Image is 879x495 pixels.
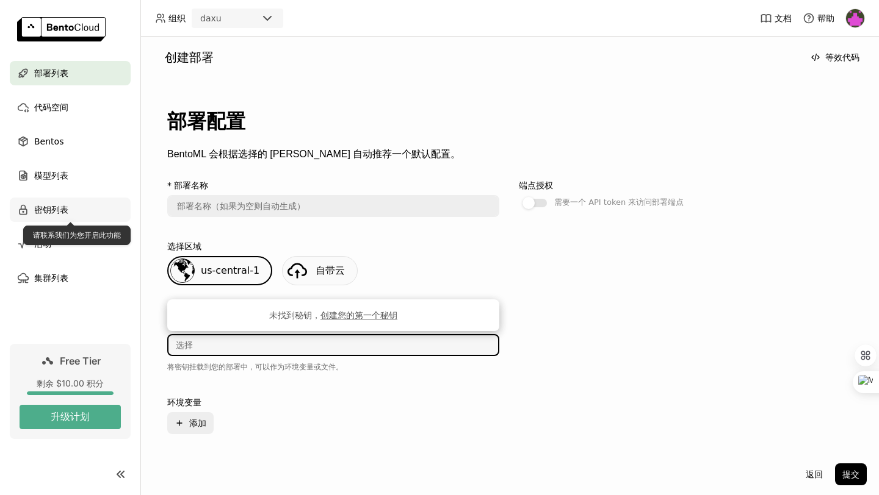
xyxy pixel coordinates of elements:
[60,355,101,367] span: Free Tier
[10,266,131,290] a: 集群列表
[316,265,345,276] span: 自带云
[201,265,259,276] span: us-central-1
[34,168,68,183] span: 模型列表
[168,13,186,24] span: 组织
[167,148,852,161] p: BentoML 会根据选择的 [PERSON_NAME] 自动推荐一个默认配置。
[34,100,68,115] span: 代码空间
[34,271,68,285] span: 集群列表
[10,61,131,85] a: 部署列表
[798,463,830,485] button: 返回
[803,46,867,68] button: 等效代码
[177,309,490,321] div: 未找到秘钥，
[167,397,201,407] div: 环境变量
[519,180,553,190] div: 端点授权
[775,13,792,24] span: 文档
[10,344,131,439] a: Free Tier剩余 $10.00 积分升级计划
[167,412,214,434] button: 添加
[200,12,222,24] div: daxu
[223,13,224,25] input: Selected daxu.
[10,129,131,154] a: Bentos
[10,95,131,119] a: 代码空间
[176,339,193,351] div: 选择
[34,66,68,80] span: 部署列表
[34,134,63,149] span: Bentos
[760,12,792,24] a: 文档
[10,198,131,222] a: 密钥列表
[23,226,131,245] div: 请联系我们为您开启此功能
[10,163,131,188] a: 模型列表
[167,361,499,373] div: 将密钥挂载到您的部署中，可以作为环境变量或文件。
[34,202,68,217] span: 密钥列表
[10,232,131,256] a: 活动
[554,195,684,210] div: 需要一个 API token 来访问部署端点
[20,378,121,389] div: 剩余 $10.00 积分
[20,405,121,429] button: 升级计划
[17,17,106,41] img: logo
[168,196,498,216] input: 部署名称（如果为空则自动生成）
[817,13,834,24] span: 帮助
[167,241,201,251] div: 选择区域
[167,109,852,135] h1: 部署配置
[174,180,208,190] div: 部署名称
[320,310,397,320] a: 创建您的第一个秘钥
[167,299,499,331] ul: Menu
[153,49,798,66] div: 创建部署
[175,418,184,428] svg: Plus
[835,463,867,485] button: 提交
[282,256,358,285] a: 自带云
[803,12,834,24] div: 帮助
[846,9,864,27] img: da xu
[167,256,272,285] div: us-central-1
